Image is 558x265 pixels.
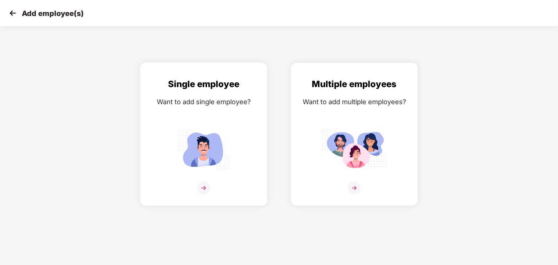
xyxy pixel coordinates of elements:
[148,97,260,107] div: Want to add single employee?
[22,9,84,18] p: Add employee(s)
[7,8,18,19] img: svg+xml;base64,PHN2ZyB4bWxucz0iaHR0cDovL3d3dy53My5vcmcvMjAwMC9zdmciIHdpZHRoPSIzMCIgaGVpZ2h0PSIzMC...
[171,127,236,172] img: svg+xml;base64,PHN2ZyB4bWxucz0iaHR0cDovL3d3dy53My5vcmcvMjAwMC9zdmciIGlkPSJTaW5nbGVfZW1wbG95ZWUiIH...
[197,182,210,195] img: svg+xml;base64,PHN2ZyB4bWxucz0iaHR0cDovL3d3dy53My5vcmcvMjAwMC9zdmciIHdpZHRoPSIzNiIgaGVpZ2h0PSIzNi...
[348,182,361,195] img: svg+xml;base64,PHN2ZyB4bWxucz0iaHR0cDovL3d3dy53My5vcmcvMjAwMC9zdmciIHdpZHRoPSIzNiIgaGVpZ2h0PSIzNi...
[148,77,260,91] div: Single employee
[322,127,387,172] img: svg+xml;base64,PHN2ZyB4bWxucz0iaHR0cDovL3d3dy53My5vcmcvMjAwMC9zdmciIGlkPSJNdWx0aXBsZV9lbXBsb3llZS...
[298,97,410,107] div: Want to add multiple employees?
[298,77,410,91] div: Multiple employees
